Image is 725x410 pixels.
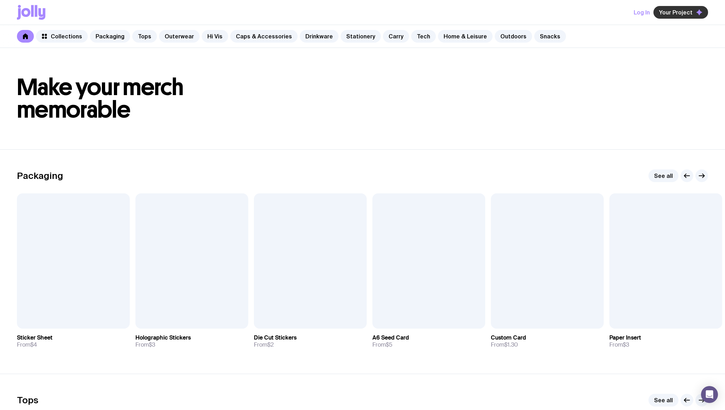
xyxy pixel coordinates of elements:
[386,341,392,348] span: $5
[17,341,37,348] span: From
[135,341,155,348] span: From
[36,30,88,43] a: Collections
[495,30,532,43] a: Outdoors
[132,30,157,43] a: Tops
[267,341,274,348] span: $2
[648,169,678,182] a: See all
[504,341,518,348] span: $1.30
[648,394,678,406] a: See all
[659,9,693,16] span: Your Project
[491,329,604,354] a: Custom CardFrom$1.30
[609,334,641,341] h3: Paper Insert
[653,6,708,19] button: Your Project
[254,329,367,354] a: Die Cut StickersFrom$2
[609,329,722,354] a: Paper InsertFrom$3
[17,329,130,354] a: Sticker SheetFrom$4
[17,334,53,341] h3: Sticker Sheet
[159,30,200,43] a: Outerwear
[534,30,566,43] a: Snacks
[372,341,392,348] span: From
[135,329,248,354] a: Holographic StickersFrom$3
[90,30,130,43] a: Packaging
[30,341,37,348] span: $4
[383,30,409,43] a: Carry
[411,30,436,43] a: Tech
[634,6,650,19] button: Log In
[341,30,381,43] a: Stationery
[491,341,518,348] span: From
[254,334,297,341] h3: Die Cut Stickers
[230,30,298,43] a: Caps & Accessories
[135,334,191,341] h3: Holographic Stickers
[254,341,274,348] span: From
[149,341,155,348] span: $3
[202,30,228,43] a: Hi Vis
[623,341,629,348] span: $3
[609,341,629,348] span: From
[17,395,38,405] h2: Tops
[701,386,718,403] div: Open Intercom Messenger
[372,334,409,341] h3: A6 Seed Card
[438,30,493,43] a: Home & Leisure
[17,170,63,181] h2: Packaging
[17,73,184,124] span: Make your merch memorable
[51,33,82,40] span: Collections
[372,329,485,354] a: A6 Seed CardFrom$5
[300,30,339,43] a: Drinkware
[491,334,526,341] h3: Custom Card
